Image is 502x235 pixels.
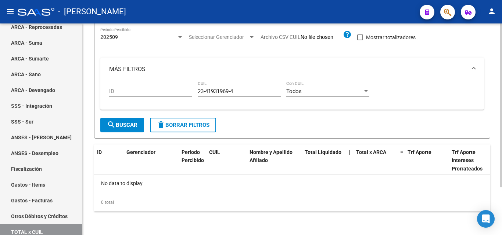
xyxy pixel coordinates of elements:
[206,144,247,177] datatable-header-cell: CUIL
[250,149,293,164] span: Nombre y Apellido Afiliado
[356,149,386,155] span: Total x ARCA
[477,210,495,228] div: Open Intercom Messenger
[487,7,496,16] mat-icon: person
[109,65,466,73] mat-panel-title: MÁS FILTROS
[94,144,123,177] datatable-header-cell: ID
[100,58,484,81] mat-expansion-panel-header: MÁS FILTROS
[209,149,220,155] span: CUIL
[100,118,144,132] button: Buscar
[126,149,155,155] span: Gerenciador
[94,175,490,193] div: No data to display
[449,144,493,177] datatable-header-cell: Trf Aporte Intereses Prorrateados
[58,4,126,20] span: - [PERSON_NAME]
[301,34,343,41] input: Archivo CSV CUIL
[346,144,353,177] datatable-header-cell: |
[353,144,397,177] datatable-header-cell: Total x ARCA
[100,81,484,110] div: MÁS FILTROS
[452,149,483,172] span: Trf Aporte Intereses Prorrateados
[349,149,350,155] span: |
[97,149,102,155] span: ID
[305,149,341,155] span: Total Liquidado
[150,118,216,132] button: Borrar Filtros
[94,193,490,212] div: 0 total
[107,120,116,129] mat-icon: search
[286,88,302,95] span: Todos
[179,144,206,177] datatable-header-cell: Período Percibido
[100,34,118,40] span: 202509
[408,149,431,155] span: Trf Aporte
[189,34,248,40] span: Seleccionar Gerenciador
[182,149,204,164] span: Período Percibido
[405,144,449,177] datatable-header-cell: Trf Aporte
[157,120,165,129] mat-icon: delete
[123,144,179,177] datatable-header-cell: Gerenciador
[247,144,302,177] datatable-header-cell: Nombre y Apellido Afiliado
[302,144,346,177] datatable-header-cell: Total Liquidado
[157,122,209,128] span: Borrar Filtros
[6,7,15,16] mat-icon: menu
[400,149,403,155] span: =
[397,144,405,177] datatable-header-cell: =
[343,30,352,39] mat-icon: help
[366,33,416,42] span: Mostrar totalizadores
[107,122,137,128] span: Buscar
[261,34,301,40] span: Archivo CSV CUIL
